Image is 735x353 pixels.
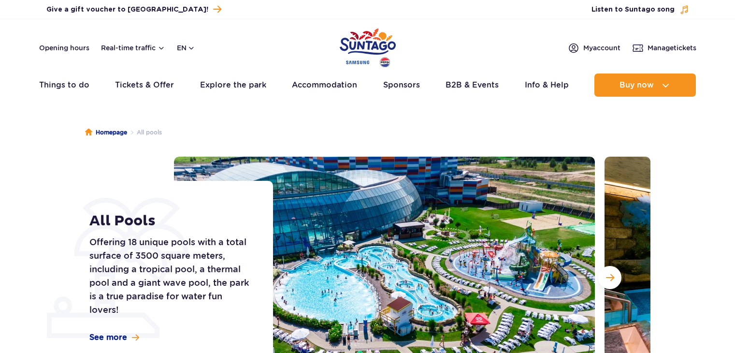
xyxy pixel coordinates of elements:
[340,24,396,69] a: Park of Poland
[525,74,569,97] a: Info & Help
[89,332,139,343] a: See more
[101,44,165,52] button: Real-time traffic
[632,42,696,54] a: Managetickets
[115,74,174,97] a: Tickets & Offer
[620,81,654,89] span: Buy now
[39,74,89,97] a: Things to do
[127,128,162,137] li: All pools
[85,128,127,137] a: Homepage
[89,235,251,317] p: Offering 18 unique pools with a total surface of 3500 square meters, including a tropical pool, a...
[177,43,195,53] button: en
[46,5,208,15] span: Give a gift voucher to [GEOGRAPHIC_DATA]!
[89,332,127,343] span: See more
[583,43,620,53] span: My account
[568,42,620,54] a: Myaccount
[594,74,696,97] button: Buy now
[89,212,251,230] h1: All Pools
[46,3,221,16] a: Give a gift voucher to [GEOGRAPHIC_DATA]!
[200,74,266,97] a: Explore the park
[39,43,89,53] a: Opening hours
[591,5,675,15] span: Listen to Suntago song
[292,74,357,97] a: Accommodation
[591,5,689,15] button: Listen to Suntago song
[383,74,420,97] a: Sponsors
[446,74,499,97] a: B2B & Events
[598,266,621,289] button: Next slide
[648,43,696,53] span: Manage tickets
